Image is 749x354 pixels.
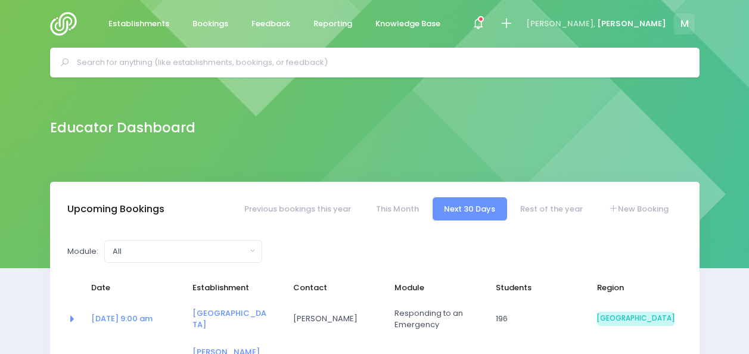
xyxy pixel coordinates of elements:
a: Next 30 Days [433,197,507,221]
a: Reporting [304,13,362,36]
span: [PERSON_NAME] [293,313,371,325]
label: Module: [67,246,98,257]
span: [GEOGRAPHIC_DATA] [597,312,675,326]
span: 196 [496,313,573,325]
span: Module [394,282,472,294]
button: All [104,240,262,263]
span: Responding to an Emergency [394,308,472,331]
img: Logo [50,12,84,36]
span: Establishment [192,282,270,294]
a: Previous bookings this year [232,197,362,221]
span: Feedback [251,18,290,30]
td: Responding to an Emergency [387,300,488,339]
td: Renee Webster [285,300,387,339]
td: <a href="https://app.stjis.org.nz/establishments/206440" class="font-weight-bold">Fenwick School</a> [185,300,286,339]
span: Date [91,282,169,294]
span: M [674,14,695,35]
a: Knowledge Base [366,13,450,36]
span: [PERSON_NAME] [597,18,666,30]
a: New Booking [596,197,680,221]
span: Bookings [192,18,228,30]
span: [PERSON_NAME], [526,18,595,30]
span: Reporting [313,18,352,30]
a: This Month [364,197,430,221]
h3: Upcoming Bookings [67,203,164,215]
h2: Educator Dashboard [50,120,195,136]
td: South Island [589,300,682,339]
span: Establishments [108,18,169,30]
span: Students [496,282,573,294]
a: Establishments [99,13,179,36]
td: 196 [488,300,589,339]
span: Region [597,282,675,294]
a: [DATE] 9:00 am [91,313,153,324]
a: Rest of the year [509,197,595,221]
a: [GEOGRAPHIC_DATA] [192,308,266,331]
a: Bookings [183,13,238,36]
td: <a href="https://app.stjis.org.nz/bookings/524092" class="font-weight-bold">15 Sep at 9:00 am</a> [83,300,185,339]
span: Knowledge Base [375,18,440,30]
span: Contact [293,282,371,294]
div: All [113,246,247,257]
a: Feedback [242,13,300,36]
input: Search for anything (like establishments, bookings, or feedback) [77,54,683,72]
